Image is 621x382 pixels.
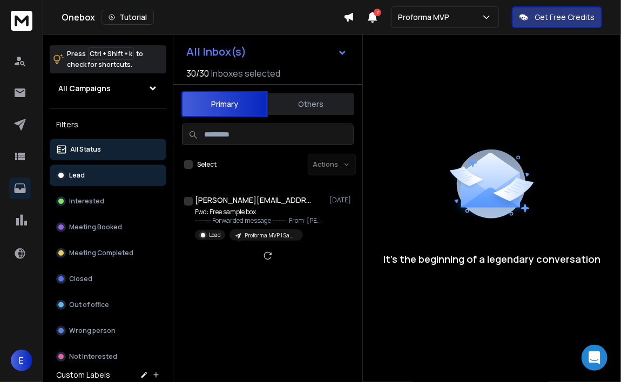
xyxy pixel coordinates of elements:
[50,216,166,238] button: Meeting Booked
[398,12,454,23] p: Proforma MVP
[186,46,246,57] h1: All Inbox(s)
[512,6,602,28] button: Get Free Credits
[50,190,166,212] button: Interested
[50,165,166,186] button: Lead
[329,196,354,204] p: [DATE]
[69,171,85,180] p: Lead
[50,294,166,316] button: Out of office
[62,10,343,25] div: Onebox
[11,350,32,371] button: E
[50,268,166,290] button: Closed
[245,231,296,240] p: Proforma MVP | Sample Box
[178,41,356,63] button: All Inbox(s)
[50,346,166,367] button: Not Interested
[69,301,109,309] p: Out of office
[50,78,166,99] button: All Campaigns
[102,10,154,25] button: Tutorial
[374,9,381,16] span: 7
[69,223,122,231] p: Meeting Booked
[69,326,116,335] p: Wrong person
[195,208,325,216] p: Fwd: Free sample box
[195,195,314,206] h1: [PERSON_NAME][EMAIL_ADDRESS][DOMAIN_NAME]
[209,231,221,239] p: Lead
[211,67,280,80] h3: Inboxes selected
[582,345,607,371] div: Open Intercom Messenger
[535,12,595,23] p: Get Free Credits
[181,91,268,117] button: Primary
[50,242,166,264] button: Meeting Completed
[69,197,104,206] p: Interested
[67,49,143,70] p: Press to check for shortcuts.
[69,352,117,361] p: Not Interested
[195,216,325,225] p: ---------- Forwarded message --------- From: [PERSON_NAME]
[268,92,354,116] button: Others
[58,83,111,94] h1: All Campaigns
[383,251,600,267] p: It’s the beginning of a legendary conversation
[186,67,209,80] span: 30 / 30
[197,160,217,169] label: Select
[69,249,133,257] p: Meeting Completed
[50,320,166,342] button: Wrong person
[69,275,92,283] p: Closed
[50,139,166,160] button: All Status
[50,117,166,132] h3: Filters
[88,47,134,60] span: Ctrl + Shift + k
[70,145,101,154] p: All Status
[56,370,110,380] h3: Custom Labels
